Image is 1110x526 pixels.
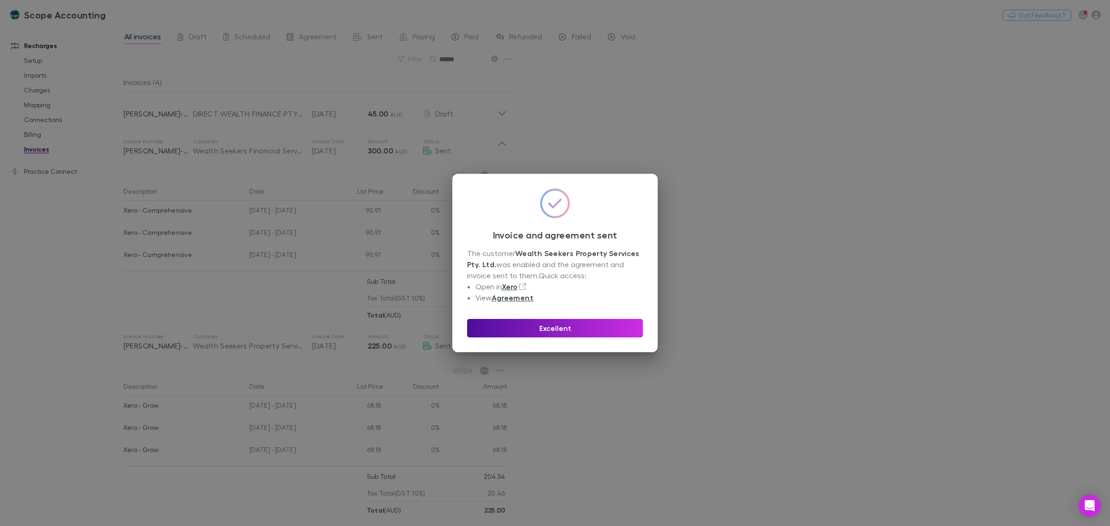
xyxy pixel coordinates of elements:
a: Agreement [492,293,533,302]
div: Open Intercom Messenger [1079,495,1101,517]
img: GradientCheckmarkIcon.svg [540,189,570,218]
a: Xero [502,282,518,291]
li: Open in [475,281,643,292]
strong: Wealth Seekers Property Services Pty. Ltd. [467,249,641,269]
div: The customer was enabled and the agreement and invoice sent to them. Quick access: [467,248,643,303]
h3: Invoice and agreement sent [467,229,643,240]
li: View [475,292,643,303]
button: Excellent [467,319,643,337]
